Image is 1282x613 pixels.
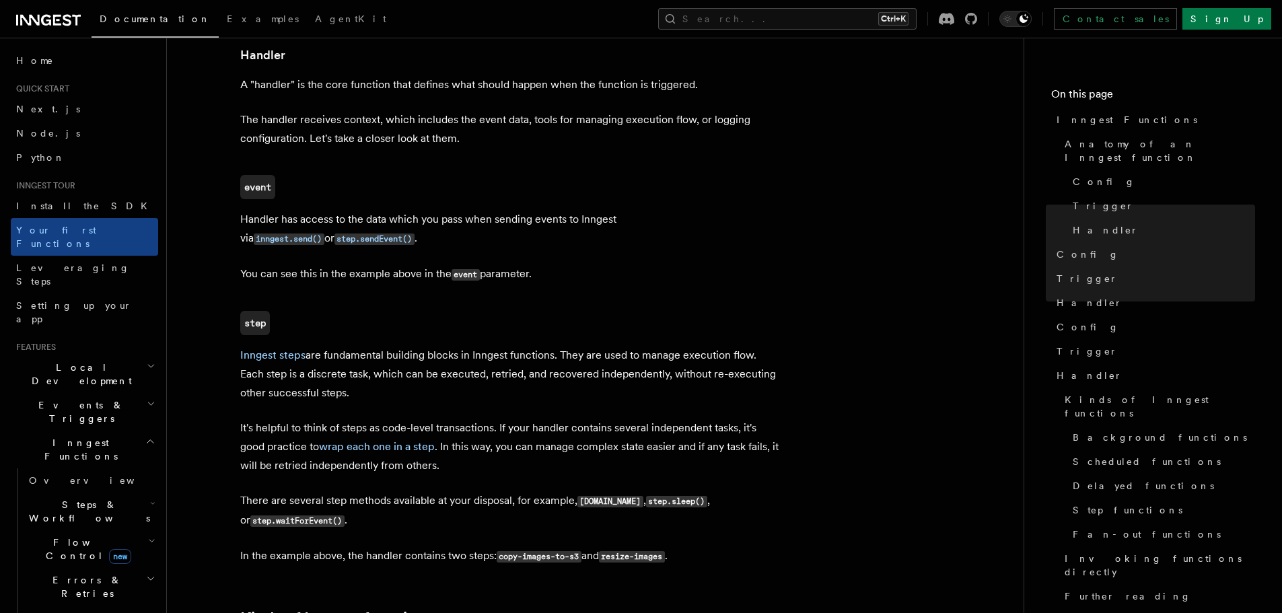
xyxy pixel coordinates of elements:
span: Inngest Functions [11,436,145,463]
span: Examples [227,13,299,24]
a: AgentKit [307,4,394,36]
span: Config [1057,248,1119,261]
code: event [452,269,480,281]
a: Handler [1051,363,1255,388]
p: Handler has access to the data which you pass when sending events to Inngest via or . [240,210,779,248]
p: The handler receives context, which includes the event data, tools for managing execution flow, o... [240,110,779,148]
span: Quick start [11,83,69,94]
a: Trigger [1067,194,1255,218]
a: Inngest Functions [1051,108,1255,132]
a: event [240,175,275,199]
a: Kinds of Inngest functions [1059,388,1255,425]
span: Your first Functions [16,225,96,249]
a: Delayed functions [1067,474,1255,498]
span: Documentation [100,13,211,24]
span: Trigger [1057,272,1118,285]
a: Handler [1051,291,1255,315]
a: Contact sales [1054,8,1177,30]
button: Inngest Functions [11,431,158,468]
a: Trigger [1051,266,1255,291]
p: You can see this in the example above in the parameter. [240,264,779,284]
a: step [240,311,270,335]
a: Setting up your app [11,293,158,331]
a: Install the SDK [11,194,158,218]
button: Toggle dark mode [999,11,1032,27]
span: Invoking functions directly [1065,552,1255,579]
span: Fan-out functions [1073,528,1221,541]
span: Flow Control [24,536,148,563]
button: Events & Triggers [11,393,158,431]
span: Further reading [1065,589,1191,603]
code: step.sleep() [646,496,707,507]
span: Config [1073,175,1135,188]
span: Leveraging Steps [16,262,130,287]
a: Config [1051,315,1255,339]
a: Anatomy of an Inngest function [1059,132,1255,170]
h4: On this page [1051,86,1255,108]
a: step.sendEvent() [334,231,415,244]
a: Config [1051,242,1255,266]
span: Config [1057,320,1119,334]
span: Python [16,152,65,163]
span: Handler [1073,223,1139,237]
span: Trigger [1073,199,1134,213]
span: Anatomy of an Inngest function [1065,137,1255,164]
p: A "handler" is the core function that defines what should happen when the function is triggered. [240,75,779,94]
button: Local Development [11,355,158,393]
code: step.sendEvent() [334,233,415,245]
span: Scheduled functions [1073,455,1221,468]
a: Handler [240,46,285,65]
a: Python [11,145,158,170]
span: Node.js [16,128,80,139]
span: Errors & Retries [24,573,146,600]
code: [DOMAIN_NAME] [577,496,643,507]
a: Config [1067,170,1255,194]
span: Next.js [16,104,80,114]
code: resize-images [599,551,665,563]
span: Local Development [11,361,147,388]
a: Next.js [11,97,158,121]
a: Node.js [11,121,158,145]
button: Flow Controlnew [24,530,158,568]
span: Trigger [1057,345,1118,358]
a: inngest.send() [254,231,324,244]
span: Steps & Workflows [24,498,150,525]
a: Your first Functions [11,218,158,256]
a: Trigger [1051,339,1255,363]
a: Fan-out functions [1067,522,1255,546]
a: Leveraging Steps [11,256,158,293]
code: copy-images-to-s3 [497,551,581,563]
span: Install the SDK [16,201,155,211]
a: Sign Up [1182,8,1271,30]
button: Steps & Workflows [24,493,158,530]
p: In the example above, the handler contains two steps: and . [240,546,779,566]
a: Handler [1067,218,1255,242]
a: Home [11,48,158,73]
span: Events & Triggers [11,398,147,425]
code: inngest.send() [254,233,324,245]
span: Features [11,342,56,353]
button: Search...Ctrl+K [658,8,917,30]
span: Handler [1057,369,1123,382]
span: Home [16,54,54,67]
kbd: Ctrl+K [878,12,909,26]
button: Errors & Retries [24,568,158,606]
span: Inngest tour [11,180,75,191]
p: There are several step methods available at your disposal, for example, , , or . [240,491,779,530]
a: Step functions [1067,498,1255,522]
a: Inngest steps [240,349,306,361]
span: Step functions [1073,503,1182,517]
a: Scheduled functions [1067,449,1255,474]
p: It's helpful to think of steps as code-level transactions. If your handler contains several indep... [240,419,779,475]
a: wrap each one in a step [319,440,435,453]
span: Setting up your app [16,300,132,324]
span: Kinds of Inngest functions [1065,393,1255,420]
code: step.waitForEvent() [250,515,345,527]
a: Background functions [1067,425,1255,449]
span: Inngest Functions [1057,113,1197,127]
a: Invoking functions directly [1059,546,1255,584]
span: Handler [1057,296,1123,310]
a: Examples [219,4,307,36]
p: are fundamental building blocks in Inngest functions. They are used to manage execution flow. Eac... [240,346,779,402]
